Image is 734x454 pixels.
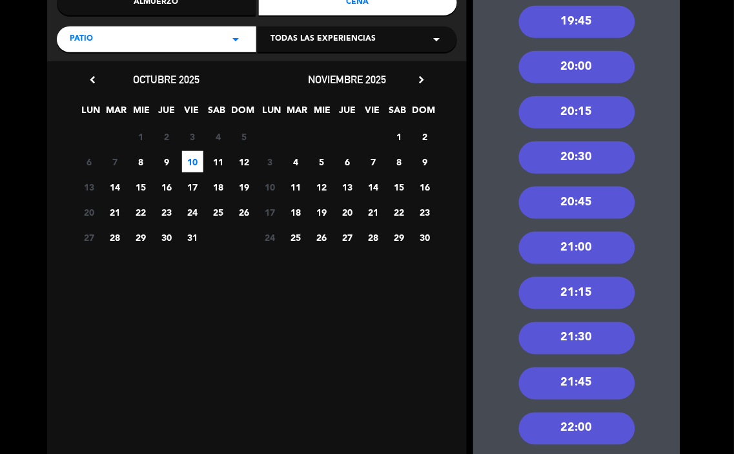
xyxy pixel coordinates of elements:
[105,201,126,223] span: 21
[429,32,444,47] i: arrow_drop_down
[312,103,333,124] span: MIE
[86,73,99,87] i: chevron_left
[414,227,436,248] span: 30
[311,201,332,223] span: 19
[130,126,152,147] span: 1
[387,103,409,124] span: SAB
[519,187,635,219] div: 20:45
[232,103,253,124] span: DOM
[414,126,436,147] span: 2
[208,201,229,223] span: 25
[79,151,100,172] span: 6
[519,141,635,174] div: 20:30
[105,176,126,198] span: 14
[414,73,428,87] i: chevron_right
[79,201,100,223] span: 20
[337,103,358,124] span: JUE
[337,227,358,248] span: 27
[182,151,203,172] span: 10
[413,103,434,124] span: DOM
[79,176,100,198] span: 13
[156,176,178,198] span: 16
[182,201,203,223] span: 24
[389,227,410,248] span: 29
[106,103,127,124] span: MAR
[363,227,384,248] span: 28
[156,126,178,147] span: 2
[130,176,152,198] span: 15
[130,201,152,223] span: 22
[519,96,635,129] div: 20:15
[260,201,281,223] span: 17
[519,51,635,83] div: 20:00
[309,73,387,86] span: noviembre 2025
[519,232,635,264] div: 21:00
[337,151,358,172] span: 6
[389,126,410,147] span: 1
[182,176,203,198] span: 17
[311,151,332,172] span: 5
[260,151,281,172] span: 3
[285,201,307,223] span: 18
[389,151,410,172] span: 8
[208,151,229,172] span: 11
[363,176,384,198] span: 14
[285,176,307,198] span: 11
[156,103,178,124] span: JUE
[389,201,410,223] span: 22
[311,176,332,198] span: 12
[70,33,93,46] span: Patio
[181,103,203,124] span: VIE
[131,103,152,124] span: MIE
[260,176,281,198] span: 10
[130,227,152,248] span: 29
[182,126,203,147] span: 3
[234,201,255,223] span: 26
[337,201,358,223] span: 20
[363,201,384,223] span: 21
[234,126,255,147] span: 5
[337,176,358,198] span: 13
[79,227,100,248] span: 27
[414,201,436,223] span: 23
[105,227,126,248] span: 28
[130,151,152,172] span: 8
[363,151,384,172] span: 7
[234,176,255,198] span: 19
[156,227,178,248] span: 30
[260,227,281,248] span: 24
[182,227,203,248] span: 31
[81,103,102,124] span: LUN
[311,227,332,248] span: 26
[208,126,229,147] span: 4
[362,103,383,124] span: VIE
[287,103,308,124] span: MAR
[208,176,229,198] span: 18
[519,6,635,38] div: 19:45
[270,33,376,46] span: Todas las experiencias
[207,103,228,124] span: SAB
[519,413,635,445] div: 22:00
[234,151,255,172] span: 12
[261,103,283,124] span: LUN
[285,227,307,248] span: 25
[519,367,635,400] div: 21:45
[228,32,243,47] i: arrow_drop_down
[519,277,635,309] div: 21:15
[156,151,178,172] span: 9
[285,151,307,172] span: 4
[105,151,126,172] span: 7
[156,201,178,223] span: 23
[414,151,436,172] span: 9
[134,73,200,86] span: octubre 2025
[519,322,635,355] div: 21:30
[389,176,410,198] span: 15
[414,176,436,198] span: 16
